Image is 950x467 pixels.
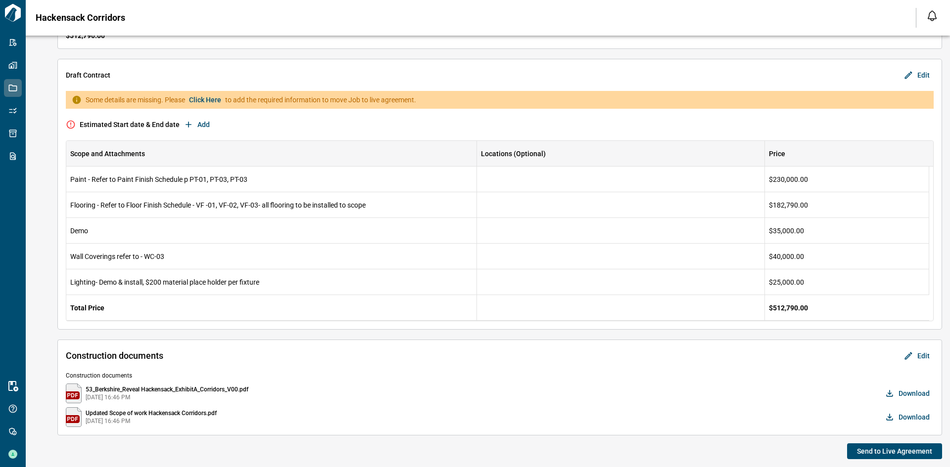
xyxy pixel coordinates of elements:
[902,67,934,83] button: Edit
[86,417,217,425] span: [DATE] 16:46 PM
[769,277,804,287] span: $25,000.00
[769,174,808,184] span: $230,000.00
[66,383,82,403] img: 53_Berkshire_Reveal Hackensack_ExhibitA_Corridors_V00.pdf
[66,372,934,380] span: Construction documents
[769,141,785,167] div: Price
[883,409,934,425] button: Download
[477,141,764,167] div: Locations (Optional)
[769,226,804,236] span: $35,000.00
[902,348,934,364] button: Edit
[36,13,125,23] span: Hackensack Corridors
[70,175,247,183] span: Paint - Refer to Paint Finish Schedule p PT-01, PT-03, PT-03
[917,351,930,361] span: Edit
[189,95,221,105] button: click here
[86,95,185,105] span: Some details are missing. Please
[182,117,214,132] button: Add
[70,253,164,260] span: Wall Coverings refer to - WC-03
[86,385,248,393] span: 53_Berkshire_Reveal Hackensack_ExhibitA_Corridors_V00.pdf
[857,446,932,456] span: Send to Live Agreement
[899,388,930,398] span: Download
[225,95,416,105] span: to add the required information to move Job to live agreement.
[847,443,942,459] button: Send to Live Agreement
[66,31,934,41] span: $512,790.00
[66,351,902,361] span: Construction documents
[883,385,934,401] button: Download
[769,200,808,210] span: $182,790.00
[70,227,88,235] span: Demo
[924,8,940,24] button: Open notification feed
[70,278,259,286] span: Lighting- Demo & install, $200 material place holder per fixture
[899,412,930,422] span: Download
[765,141,929,167] div: Price
[66,141,477,167] div: Scope and Attachments
[66,70,110,80] span: Draft Contract
[70,304,104,312] span: Total Price
[769,303,808,313] span: $512,790.00
[86,393,248,401] span: [DATE] 16:46 PM
[197,120,210,129] span: Add
[769,252,804,261] span: $40,000.00
[86,409,217,417] span: Updated Scope of work Hackensack Corridors.pdf
[70,201,366,209] span: Flooring - Refer to Floor Finish Schedule - VF -01, VF-02, VF-03- all flooring to be installed to...
[80,120,180,129] span: Estimated Start date & End date
[917,70,930,80] span: Edit
[481,141,546,167] div: Locations (Optional)
[70,141,145,167] div: Scope and Attachments
[66,407,82,427] img: Updated Scope of work Hackensack Corridors.pdf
